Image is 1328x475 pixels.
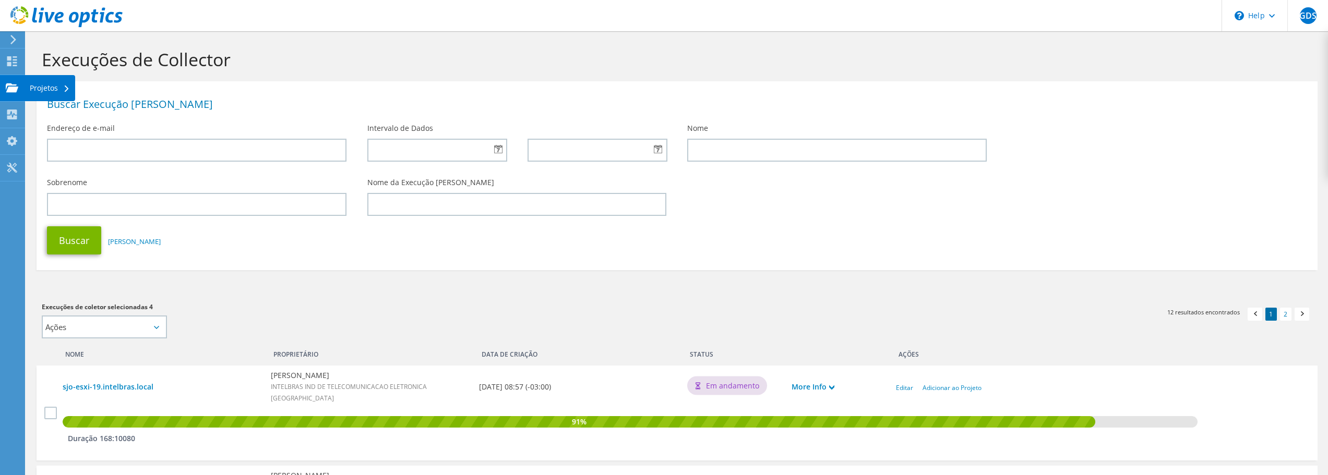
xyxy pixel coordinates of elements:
span: 12 resultados encontrados [1167,308,1240,316]
div: Data de Criação [474,344,682,360]
label: Nome da Execução [PERSON_NAME] [367,177,494,188]
label: Nome [687,123,708,133]
a: 1 [1265,308,1277,321]
label: Sobrenome [47,177,87,188]
h3: Execuções de coletor selecionadas 4 [42,301,666,313]
div: 91% [63,416,1095,428]
span: INTELBRAS IND DE TELECOMUNICACAO ELETRONICA [GEOGRAPHIC_DATA] [271,382,427,403]
span: GDS [1300,7,1317,24]
h1: Buscar Execução [PERSON_NAME] [47,99,1302,109]
b: [DATE] 08:57 (-03:00) [479,381,551,393]
div: Projetos [25,75,75,101]
div: Ações [891,344,1307,360]
svg: \n [1235,11,1244,20]
b: [PERSON_NAME] [271,370,474,381]
a: Adicionar ao Projeto [923,383,982,392]
div: Proprietário [266,344,474,360]
a: sjo-esxi-19.intelbras.local [63,381,260,393]
label: Intervalo de Dados [367,123,433,133]
a: More Info [792,381,834,393]
a: [PERSON_NAME] [108,237,161,246]
label: Endereço de e-mail [47,123,115,133]
div: Status [682,344,786,360]
a: Editar [896,383,913,392]
button: Buscar [47,226,101,254]
h1: Execuções de Collector [42,48,1307,70]
div: Nome [57,344,266,360]
span: Duração 168:10080 [68,433,135,443]
span: Em andamento [706,380,759,392]
a: 2 [1280,308,1291,321]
